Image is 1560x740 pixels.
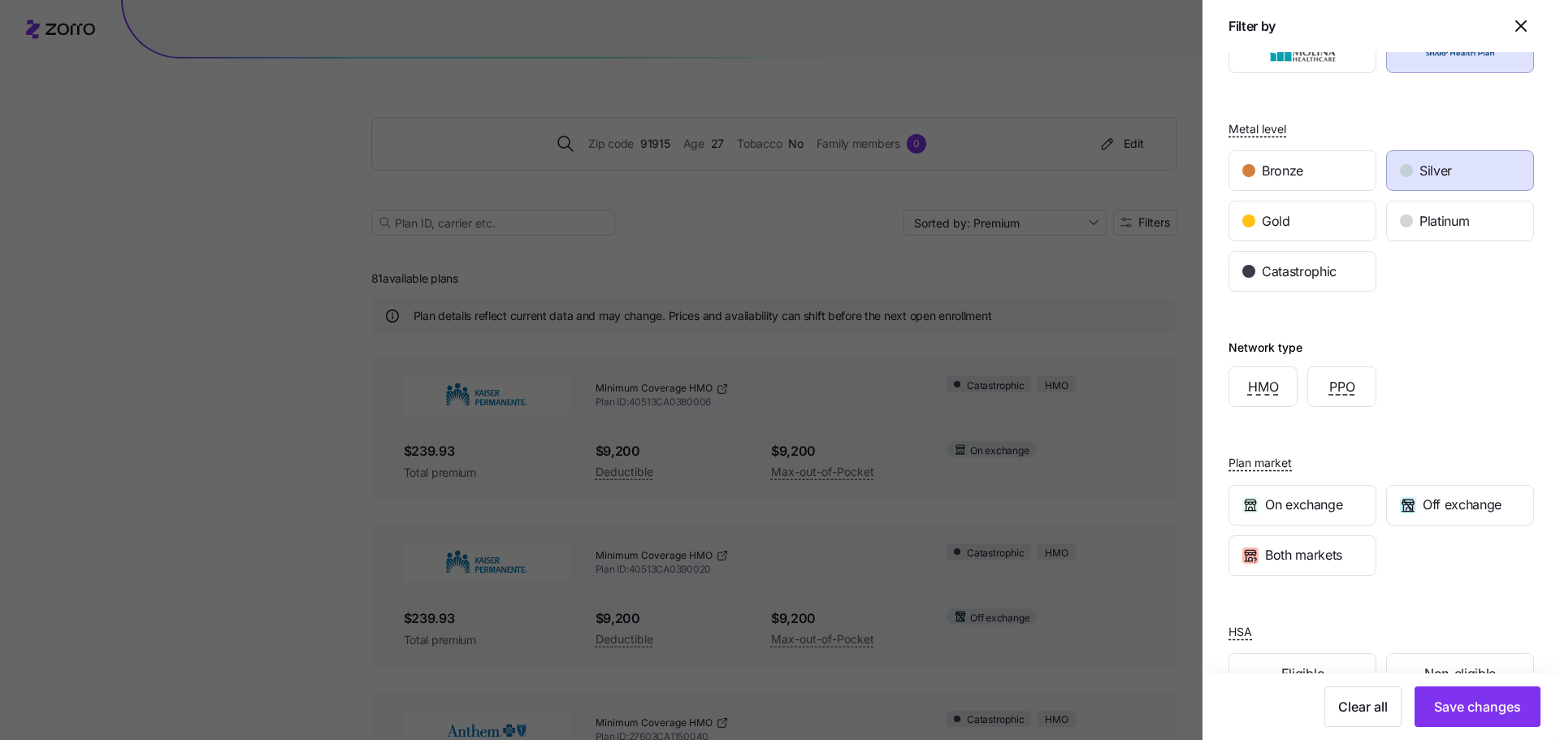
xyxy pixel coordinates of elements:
[1265,545,1342,565] span: Both markets
[1228,121,1286,137] span: Metal level
[1329,377,1355,397] span: PPO
[1262,262,1337,282] span: Catastrophic
[1228,624,1252,640] span: HSA
[1228,455,1292,471] span: Plan market
[1434,697,1521,716] span: Save changes
[1228,18,1495,35] h1: Filter by
[1265,495,1342,515] span: On exchange
[1338,697,1388,716] span: Clear all
[1423,495,1501,515] span: Off exchange
[1281,664,1324,684] span: Eligible
[1419,161,1452,181] span: Silver
[1324,686,1402,727] button: Clear all
[1262,161,1303,181] span: Bronze
[1243,37,1363,69] img: Molina
[1228,339,1302,357] div: Network type
[1262,211,1290,232] span: Gold
[1419,211,1469,232] span: Platinum
[1424,664,1496,684] span: Non-eligible
[1401,37,1520,69] img: Sharp Health Plan
[1248,377,1279,397] span: HMO
[1415,686,1540,727] button: Save changes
